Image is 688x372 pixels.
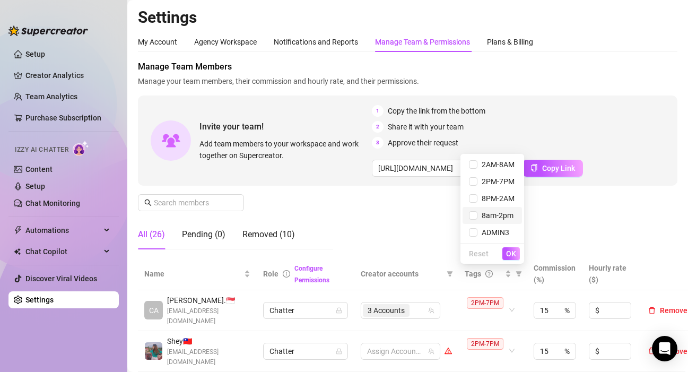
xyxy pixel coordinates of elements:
[199,138,368,161] span: Add team members to your workspace and work together on Supercreator.
[485,270,493,278] span: question-circle
[527,258,582,290] th: Commission (%)
[25,182,45,191] a: Setup
[149,305,159,316] span: CA
[388,137,458,149] span: Approve their request
[467,297,503,309] span: 2PM-7PM
[363,304,410,317] span: 3 Accounts
[522,160,583,177] button: Copy Link
[388,121,464,133] span: Share it with your team
[502,247,520,260] button: OK
[477,177,515,186] span: 2PM-7PM
[182,228,225,241] div: Pending (0)
[8,25,88,36] img: logo-BBDzfeDw.svg
[73,141,89,156] img: AI Chatter
[477,211,513,220] span: 8am-2pm
[25,222,101,239] span: Automations
[25,243,101,260] span: Chat Copilot
[372,137,384,149] span: 3
[372,121,384,133] span: 2
[465,247,493,260] button: Reset
[465,268,481,280] span: Tags
[145,342,162,360] img: Shey
[428,307,434,314] span: team
[283,270,290,278] span: info-circle
[138,7,677,28] h2: Settings
[144,199,152,206] span: search
[648,307,656,314] span: delete
[25,199,80,207] a: Chat Monitoring
[269,302,342,318] span: Chatter
[138,60,677,73] span: Manage Team Members
[447,271,453,277] span: filter
[154,197,229,209] input: Search members
[582,258,638,290] th: Hourly rate ($)
[274,36,358,48] div: Notifications and Reports
[138,258,257,290] th: Name
[25,274,97,283] a: Discover Viral Videos
[368,305,405,316] span: 3 Accounts
[138,228,165,241] div: All (26)
[25,165,53,174] a: Content
[167,335,250,347] span: Shey 🇹🇼
[445,347,452,354] span: warning
[167,306,250,326] span: [EMAIL_ADDRESS][DOMAIN_NAME]
[660,306,687,315] span: Remove
[263,270,278,278] span: Role
[138,36,177,48] div: My Account
[194,36,257,48] div: Agency Workspace
[652,336,677,361] div: Open Intercom Messenger
[167,295,250,306] span: [PERSON_NAME]. 🇸🇬
[388,105,485,117] span: Copy the link from the bottom
[530,164,538,171] span: copy
[477,194,515,203] span: 8PM-2AM
[542,164,575,172] span: Copy Link
[506,249,516,258] span: OK
[445,266,455,282] span: filter
[336,307,342,314] span: lock
[25,109,110,126] a: Purchase Subscription
[477,160,515,169] span: 2AM-8AM
[513,266,524,282] span: filter
[648,347,656,354] span: delete
[372,105,384,117] span: 1
[336,348,342,354] span: lock
[242,228,295,241] div: Removed (10)
[428,348,434,354] span: team
[477,228,509,237] span: ADMIN3
[361,268,442,280] span: Creator accounts
[144,268,242,280] span: Name
[487,36,533,48] div: Plans & Billing
[294,265,329,284] a: Configure Permissions
[25,296,54,304] a: Settings
[14,226,22,235] span: thunderbolt
[14,248,21,255] img: Chat Copilot
[138,75,677,87] span: Manage your team members, their commission and hourly rate, and their permissions.
[199,120,372,133] span: Invite your team!
[15,145,68,155] span: Izzy AI Chatter
[25,67,110,84] a: Creator Analytics
[516,271,522,277] span: filter
[167,347,250,367] span: [EMAIL_ADDRESS][DOMAIN_NAME]
[25,92,77,101] a: Team Analytics
[269,343,342,359] span: Chatter
[25,50,45,58] a: Setup
[375,36,470,48] div: Manage Team & Permissions
[467,338,503,350] span: 2PM-7PM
